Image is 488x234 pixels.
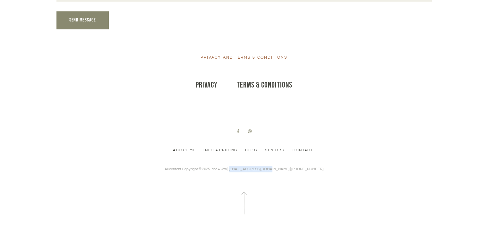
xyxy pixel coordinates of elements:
[290,147,316,153] a: Contact
[56,55,432,61] p: Privacy and Terms & Conditions
[69,17,96,23] span: Send Message
[56,11,109,29] button: Send Message
[196,80,218,90] a: Privacy
[243,147,260,153] a: Blog
[237,80,292,90] a: Terms & Conditions
[201,147,240,153] a: Info + Pricing
[263,147,287,153] a: Seniors
[165,166,323,172] p: All content Copyright © 2025 Pine + Vow | [EMAIL_ADDRESS][DOMAIN_NAME] | [PHONE_NUMBER]
[171,147,198,153] a: About Me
